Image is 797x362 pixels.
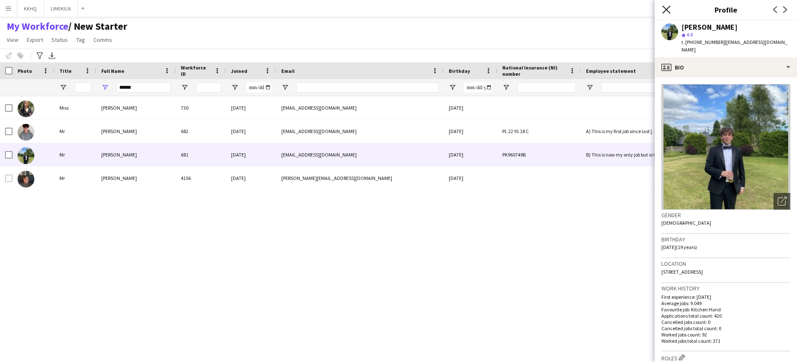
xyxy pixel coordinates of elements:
[75,82,91,92] input: Title Filter Input
[35,51,45,61] app-action-btn: Advanced filters
[3,34,22,45] a: View
[59,84,67,91] button: Open Filter Menu
[54,143,96,166] div: Mr
[601,82,660,92] input: Employee statement Filter Input
[276,143,444,166] div: [EMAIL_ADDRESS][DOMAIN_NAME]
[18,124,34,141] img: Harvey Blackaby
[276,167,444,190] div: [PERSON_NAME][EMAIL_ADDRESS][DOMAIN_NAME]
[444,120,497,143] div: [DATE]
[686,31,693,38] span: 4.8
[176,96,226,119] div: 730
[296,82,439,92] input: Email Filter Input
[449,84,456,91] button: Open Filter Menu
[226,96,276,119] div: [DATE]
[774,193,790,210] div: Open photos pop-in
[464,82,492,92] input: Birthday Filter Input
[661,260,790,267] h3: Location
[181,84,188,91] button: Open Filter Menu
[101,175,137,181] span: [PERSON_NAME]
[68,20,127,33] span: New Starter
[101,128,137,134] span: [PERSON_NAME]
[226,120,276,143] div: [DATE]
[502,64,566,77] span: National Insurance (NI) number
[116,82,171,92] input: Full Name Filter Input
[586,84,594,91] button: Open Filter Menu
[449,68,470,74] span: Birthday
[444,96,497,119] div: [DATE]
[17,0,44,17] button: KKHQ
[59,68,72,74] span: Title
[7,20,68,33] a: My Workforce
[661,300,790,306] p: Average jobs: 9.049
[661,338,790,344] p: Worked jobs total count: 371
[444,167,497,190] div: [DATE]
[18,100,34,117] img: Georgina Harvey
[51,36,68,44] span: Status
[7,36,18,44] span: View
[47,51,57,61] app-action-btn: Export XLSX
[661,269,703,275] span: [STREET_ADDRESS]
[23,34,46,45] a: Export
[226,167,276,190] div: [DATE]
[181,64,211,77] span: Workforce ID
[281,84,289,91] button: Open Filter Menu
[661,244,697,250] span: [DATE] (19 years)
[661,306,790,313] p: Favourite job: Kitchen Hand
[101,151,137,158] span: [PERSON_NAME]
[661,220,711,226] span: [DEMOGRAPHIC_DATA]
[27,36,43,44] span: Export
[101,68,124,74] span: Full Name
[54,120,96,143] div: Mr
[73,34,88,45] a: Tag
[681,39,787,53] span: | [EMAIL_ADDRESS][DOMAIN_NAME]
[231,68,247,74] span: Joined
[48,34,71,45] a: Status
[18,171,34,187] img: James Harvey
[281,68,295,74] span: Email
[661,313,790,319] p: Applications total count: 420
[101,105,137,111] span: [PERSON_NAME]
[276,96,444,119] div: [EMAIL_ADDRESS][DOMAIN_NAME]
[661,285,790,292] h3: Work history
[681,23,738,31] div: [PERSON_NAME]
[76,36,85,44] span: Tag
[661,211,790,219] h3: Gender
[176,167,226,190] div: 4156
[661,84,790,210] img: Crew avatar or photo
[661,353,790,362] h3: Roles
[54,96,96,119] div: Miss
[681,39,725,45] span: t. [PHONE_NUMBER]
[176,143,226,166] div: 681
[655,57,797,77] div: Bio
[54,167,96,190] div: Mr
[661,319,790,325] p: Cancelled jobs count: 0
[661,236,790,243] h3: Birthday
[93,36,112,44] span: Comms
[18,147,34,164] img: Harvey Gardner
[444,143,497,166] div: [DATE]
[226,143,276,166] div: [DATE]
[517,82,576,92] input: National Insurance (NI) number Filter Input
[44,0,78,17] button: LIMEKILN
[18,68,32,74] span: Photo
[586,68,636,74] span: Employee statement
[176,120,226,143] div: 682
[502,128,529,134] span: PL 22 91 18 C
[276,120,444,143] div: [EMAIL_ADDRESS][DOMAIN_NAME]
[101,84,109,91] button: Open Filter Menu
[655,4,797,15] h3: Profile
[661,331,790,338] p: Worked jobs count: 92
[231,84,239,91] button: Open Filter Menu
[246,82,271,92] input: Joined Filter Input
[90,34,116,45] a: Comms
[502,151,526,158] span: PK960749B
[5,175,13,182] input: Row Selection is disabled for this row (unchecked)
[196,82,221,92] input: Workforce ID Filter Input
[661,325,790,331] p: Cancelled jobs total count: 0
[502,84,510,91] button: Open Filter Menu
[661,294,790,300] p: First experience: [DATE]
